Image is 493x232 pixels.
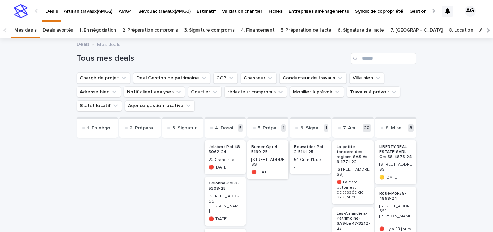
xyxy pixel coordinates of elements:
[281,124,286,132] p: 1
[465,6,476,17] div: AG
[294,145,327,155] p: Bouvattier-Poi-2-5141-25
[290,140,331,174] a: Bouvattier-Poi-2-5141-2554 Grand'Rue-
[247,140,288,179] a: Burner-Qpr-4-5199-25[STREET_ADDRESS]🔴 [DATE]
[290,86,344,97] button: Mobilier à prévoir
[14,4,28,18] img: stacker-logo-s-only.png
[351,53,416,64] input: Search
[205,177,246,226] a: Colonna-Poi-9-5308-25[STREET_ADDRESS][PERSON_NAME]🔴 [DATE]
[209,217,242,222] p: 🔴 [DATE]
[332,140,374,204] a: La-petite-fonciere-des-regions-SAS-As-9-1771-22[STREET_ADDRESS]🔴 La date butoir est dépassée de 9...
[375,140,416,184] a: LIBERTY-REAL-ESTATE-SARL-Ors-38-4873-24[STREET_ADDRESS]🟡 [DATE]
[238,124,243,132] p: 5
[280,22,331,38] a: 5. Préparation de l'acte
[130,125,158,131] p: 2. Préparation compromis
[390,22,443,38] a: 7. [GEOGRAPHIC_DATA]
[77,72,130,84] button: Chargé de projet
[386,125,407,131] p: 8. Mise en loc et gestion
[241,72,277,84] button: Chasseur
[251,170,284,175] p: 🔴 [DATE]
[125,100,195,111] button: Agence gestion locative
[184,22,235,38] a: 3. Signature compromis
[258,125,280,131] p: 5. Préparation de l'acte notarié
[379,191,412,201] p: Roue-Poi-38-4858-24
[349,72,384,84] button: Ville bien
[205,140,246,174] a: Jalabert-Poi-48-5062-2422 Grand'rue🔴 [DATE]
[379,204,412,224] p: [STREET_ADDRESS][PERSON_NAME]
[241,22,275,38] a: 4. Financement
[43,22,73,38] a: Deals avortés
[379,227,412,232] p: 🔴 il y a 53 jours
[294,165,327,170] p: -
[294,157,327,162] p: 54 Grand'Rue
[337,167,370,177] p: [STREET_ADDRESS]
[77,100,122,111] button: Statut locatif
[251,157,284,167] p: [STREET_ADDRESS]
[363,124,371,132] p: 20
[14,22,36,38] a: Mes deals
[408,124,414,132] p: 8
[209,181,242,191] p: Colonna-Poi-9-5308-25
[379,175,412,180] p: 🟡 [DATE]
[215,125,236,131] p: 4. Dossier de financement
[97,40,120,48] p: Mes deals
[77,86,121,97] button: Adresse bien
[379,162,412,172] p: [STREET_ADDRESS]
[379,145,412,160] p: LIBERTY-REAL-ESTATE-SARL-Ors-38-4873-24
[209,194,242,214] p: [STREET_ADDRESS][PERSON_NAME]
[172,125,200,131] p: 3. Signature compromis
[77,40,89,48] a: Deals
[124,86,185,97] button: Notif client analyses
[251,145,284,155] p: Burner-Qpr-4-5199-25
[133,72,210,84] button: Deal Gestion de patrimoine
[122,22,178,38] a: 2. Préparation compromis
[77,53,348,63] h1: Tous mes deals
[337,211,370,231] p: Les-Amandiers-Patrimoine-SAS-Le-17-3212-23
[337,145,370,165] p: La-petite-fonciere-des-regions-SAS-As-9-1771-22
[209,165,242,170] p: 🔴 [DATE]
[343,125,361,131] p: 7. Aménagements et travaux
[213,72,238,84] button: CGP
[209,157,242,162] p: 22 Grand'rue
[338,22,384,38] a: 6. Signature de l'acte
[188,86,222,97] button: Courtier
[209,145,242,155] p: Jalabert-Poi-48-5062-24
[87,125,115,131] p: 1. En négociation
[347,86,400,97] button: Travaux à prévoir
[449,22,473,38] a: 8. Location
[224,86,287,97] button: rédacteur compromis
[300,125,322,131] p: 6. Signature de l'acte notarié
[337,180,370,200] p: 🔴 La date butoir est dépassée de 922 jours
[324,124,328,132] p: 1
[79,22,116,38] a: 1. En négociation
[279,72,347,84] button: Conducteur de travaux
